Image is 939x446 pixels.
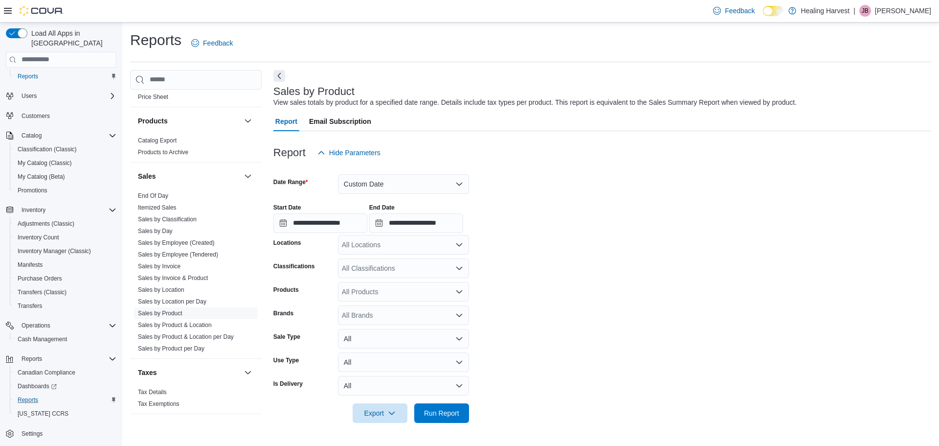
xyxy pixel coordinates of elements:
input: Press the down key to open a popover containing a calendar. [273,213,367,233]
button: Users [2,89,120,103]
a: Sales by Product [138,310,182,317]
button: Open list of options [455,241,463,249]
span: Inventory Count [14,232,116,243]
a: Sales by Product & Location per Day [138,333,234,340]
span: Sales by Product per Day [138,345,204,352]
a: Price Sheet [138,94,168,100]
button: Taxes [242,367,254,378]
button: Transfers (Classic) [10,285,120,299]
a: Adjustments (Classic) [14,218,78,230]
a: My Catalog (Classic) [14,157,76,169]
span: Customers [18,110,116,122]
h3: Products [138,116,168,126]
label: Start Date [273,204,301,211]
a: Manifests [14,259,46,271]
span: Export [358,403,402,423]
label: Brands [273,309,293,317]
a: Tax Details [138,389,167,396]
span: Load All Apps in [GEOGRAPHIC_DATA] [27,28,116,48]
button: Products [242,115,254,127]
span: Adjustments (Classic) [14,218,116,230]
a: Sales by Location per Day [138,298,206,305]
a: Sales by Product & Location [138,322,212,329]
span: Sales by Invoice & Product [138,274,208,282]
h3: Report [273,147,306,159]
h1: Reports [130,30,181,50]
a: Products to Archive [138,149,188,156]
button: Catalog [18,130,45,141]
span: Sales by Classification [138,215,197,223]
span: Purchase Orders [18,275,62,282]
button: Reports [2,352,120,366]
button: Open list of options [455,288,463,296]
label: Classifications [273,262,315,270]
img: Cova [20,6,64,16]
button: Cash Management [10,332,120,346]
span: Reports [14,70,116,82]
a: Inventory Manager (Classic) [14,245,95,257]
span: Report [275,112,297,131]
button: Sales [242,170,254,182]
a: Inventory Count [14,232,63,243]
button: Canadian Compliance [10,366,120,379]
button: Next [273,70,285,82]
span: Operations [18,320,116,331]
p: [PERSON_NAME] [875,5,931,17]
span: Inventory [18,204,116,216]
span: Sales by Invoice [138,262,180,270]
button: Reports [10,393,120,407]
a: Purchase Orders [14,273,66,284]
a: Promotions [14,185,51,196]
a: Transfers [14,300,46,312]
button: Inventory [18,204,49,216]
span: My Catalog (Beta) [14,171,116,183]
button: Hide Parameters [313,143,384,163]
a: [US_STATE] CCRS [14,408,72,420]
span: Reports [14,394,116,406]
label: Sale Type [273,333,300,341]
div: Jennifer Brown [859,5,871,17]
a: Sales by Location [138,286,184,293]
span: End Of Day [138,192,168,200]
span: Sales by Employee (Created) [138,239,215,247]
label: Use Type [273,356,299,364]
span: Hide Parameters [329,148,380,158]
button: Inventory [2,203,120,217]
span: Tax Exemptions [138,400,179,408]
span: Run Report [424,408,459,418]
a: Transfers (Classic) [14,286,70,298]
button: All [338,376,469,396]
input: Press the down key to open a popover containing a calendar. [369,213,463,233]
a: Sales by Employee (Created) [138,239,215,246]
span: Email Subscription [309,112,371,131]
span: Inventory Manager (Classic) [14,245,116,257]
button: Operations [2,319,120,332]
a: Feedback [187,33,237,53]
span: Inventory Count [18,234,59,241]
span: Catalog [22,132,42,140]
span: Reports [18,353,116,365]
button: Open list of options [455,264,463,272]
button: Customers [2,109,120,123]
button: Settings [2,426,120,441]
button: All [338,329,469,349]
span: [US_STATE] CCRS [18,410,68,418]
p: Healing Harvest [801,5,850,17]
span: Catalog Export [138,137,177,144]
button: Promotions [10,184,120,197]
input: Dark Mode [763,6,783,16]
span: Dashboards [14,380,116,392]
span: My Catalog (Beta) [18,173,65,181]
label: Locations [273,239,301,247]
a: Sales by Product per Day [138,345,204,352]
span: My Catalog (Classic) [14,157,116,169]
button: Inventory Count [10,231,120,244]
span: Reports [18,72,38,80]
span: Inventory Manager (Classic) [18,247,91,255]
div: Taxes [130,386,262,414]
a: Sales by Invoice & Product [138,275,208,282]
span: Promotions [18,187,47,194]
span: Purchase Orders [14,273,116,284]
span: Reports [22,355,42,363]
